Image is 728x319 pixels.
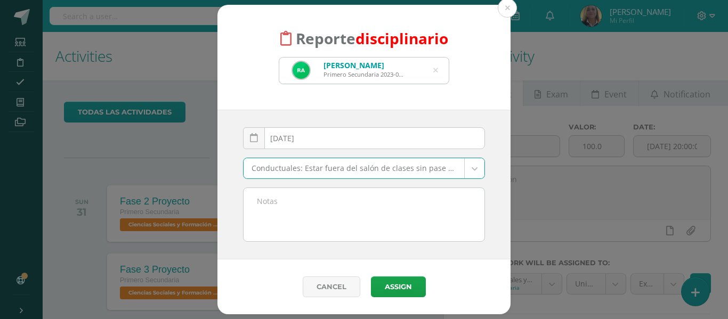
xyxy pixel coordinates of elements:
[303,276,360,297] a: Cancel
[296,28,448,48] span: Reporte
[371,276,426,297] button: Assign
[323,60,406,70] div: [PERSON_NAME]
[293,62,310,79] img: 18a9aecb1a352ad707e1283c77837376.png
[355,28,448,48] font: disciplinario
[323,70,406,78] div: Primero Secundaria 2023-0188
[279,58,449,84] input: Search for a student here…
[244,128,484,149] input: Fecha de ocurrencia
[244,158,484,178] a: Conductuales: Estar fuera del salón de clases sin pase de salida autorizado.
[252,158,456,178] span: Conductuales: Estar fuera del salón de clases sin pase de salida autorizado.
